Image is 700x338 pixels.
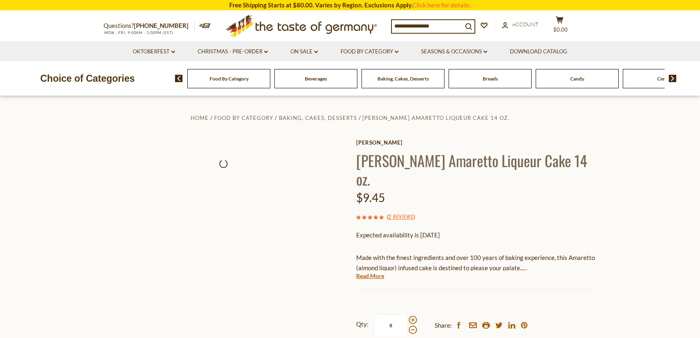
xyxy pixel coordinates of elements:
span: Share: [435,320,452,331]
button: $0.00 [547,16,572,37]
a: Account [502,20,539,29]
input: Qty: [374,314,408,337]
a: On Sale [290,47,318,56]
h1: [PERSON_NAME] Amaretto Liqueur Cake 14 oz. [356,151,596,188]
a: Beverages [305,76,327,82]
a: 2 Reviews [389,212,413,221]
a: Click here for details. [412,1,471,9]
a: Download Catalog [510,47,567,56]
p: Questions? [104,21,195,31]
span: MON - FRI, 9:00AM - 5:00PM (EST) [104,30,173,35]
a: Home [191,115,209,121]
a: [PERSON_NAME] Amaretto Liqueur Cake 14 oz. [362,115,509,121]
a: [PERSON_NAME] [356,139,596,146]
span: $0.00 [553,26,568,33]
span: $9.45 [356,191,385,205]
a: Food By Category [210,76,249,82]
a: Christmas - PRE-ORDER [198,47,268,56]
img: next arrow [669,75,677,82]
span: ( ) [387,212,415,221]
a: Candy [570,76,584,82]
img: previous arrow [175,75,183,82]
a: Seasons & Occasions [421,47,487,56]
a: Oktoberfest [133,47,175,56]
a: Baking, Cakes, Desserts [378,76,429,82]
a: [PHONE_NUMBER] [134,22,189,29]
p: Made with the finest ingredients and over 100 years of baking experience, this Amaretto (almond l... [356,253,596,273]
span: Account [512,21,539,28]
a: Breads [483,76,498,82]
p: Expected availability is [DATE] [356,230,596,240]
a: Read More [356,272,384,280]
a: Baking, Cakes, Desserts [279,115,357,121]
a: Food By Category [214,115,273,121]
a: Food By Category [341,47,398,56]
a: Cereal [657,76,671,82]
strong: Qty: [356,319,368,329]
